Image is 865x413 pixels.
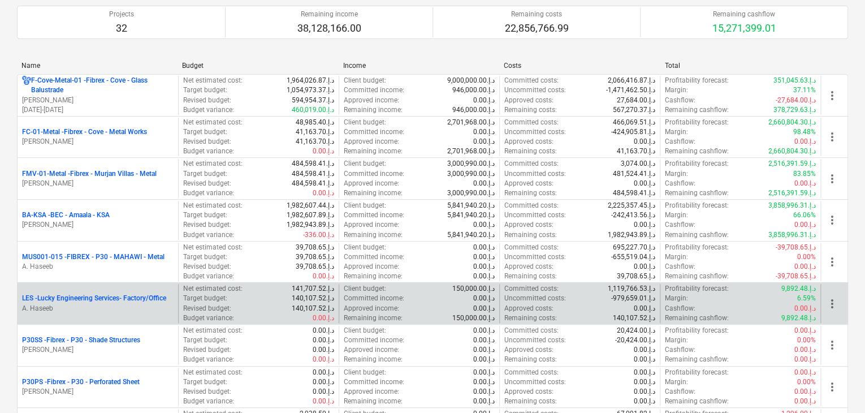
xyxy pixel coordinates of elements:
p: [PERSON_NAME] [22,387,174,397]
p: Remaining cashflow : [665,230,729,240]
p: 2,516,391.59د.إ.‏ [768,159,816,169]
div: Budget [182,62,334,70]
p: P30PS - Fibrex - P30 - Perforated Sheet [22,377,140,387]
p: 0.00د.إ.‏ [634,355,655,364]
p: 0.00د.إ.‏ [794,304,816,313]
p: Approved income : [344,220,399,230]
p: Revised budget : [183,262,231,272]
p: Committed costs : [504,118,559,127]
p: FMV-01-Metal - Fibrex - Murjan Villas - Metal [22,169,157,179]
p: 0.00د.إ.‏ [634,262,655,272]
p: Margin : [665,127,688,137]
p: 0.00د.إ.‏ [473,127,495,137]
p: 39,708.65د.إ.‏ [617,272,655,281]
p: Committed costs : [504,326,559,335]
span: more_vert [825,89,839,102]
p: Revised budget : [183,387,231,397]
p: Committed income : [344,210,404,220]
p: Profitability forecast : [665,76,729,85]
p: Client budget : [344,76,386,85]
p: Committed costs : [504,284,559,294]
p: 38,128,166.00 [297,21,361,35]
p: 2,066,416.87د.إ.‏ [608,76,655,85]
div: Total [665,62,816,70]
p: Remaining cashflow : [665,188,729,198]
p: 39,708.65د.إ.‏ [296,252,334,262]
p: Remaining costs : [504,147,557,156]
p: Budget variance : [183,355,234,364]
p: 946,000.00د.إ.‏ [452,105,495,115]
p: 15,271,399.01 [712,21,776,35]
p: Committed costs : [504,76,559,85]
p: 98.48% [793,127,816,137]
p: 0.00د.إ.‏ [313,397,334,406]
p: 39,708.65د.إ.‏ [296,262,334,272]
p: Cashflow : [665,304,695,313]
p: Uncommitted costs : [504,127,566,137]
p: Approved costs : [504,304,553,313]
p: 0.00د.إ.‏ [313,368,334,377]
p: 39,708.65د.إ.‏ [296,243,334,252]
p: Remaining costs : [504,230,557,240]
p: 0.00د.إ.‏ [473,272,495,281]
p: Margin : [665,169,688,179]
p: Committed costs : [504,159,559,169]
p: -336.00د.إ.‏ [303,230,334,240]
p: Remaining income : [344,147,403,156]
p: 0.00د.إ.‏ [634,368,655,377]
p: 351,045.63د.إ.‏ [773,76,816,85]
p: -655,519.04د.إ.‏ [611,252,655,262]
p: Net estimated cost : [183,284,243,294]
p: 0.00د.إ.‏ [634,179,655,188]
p: 3,858,996.31د.إ.‏ [768,230,816,240]
p: 1,982,607.89د.إ.‏ [287,210,334,220]
p: 695,227.70د.إ.‏ [613,243,655,252]
p: Revised budget : [183,345,231,355]
p: Margin : [665,294,688,303]
p: Net estimated cost : [183,159,243,169]
p: Budget variance : [183,313,234,323]
p: 0.00د.إ.‏ [794,220,816,230]
p: 484,598.41د.إ.‏ [613,188,655,198]
p: 5,841,940.20د.إ.‏ [447,230,495,240]
p: Approved income : [344,96,399,105]
p: Profitability forecast : [665,326,729,335]
p: -39,708.65د.إ.‏ [776,243,816,252]
p: Profitability forecast : [665,284,729,294]
p: Remaining cashflow [712,10,776,19]
span: more_vert [825,172,839,186]
p: Committed income : [344,127,404,137]
p: Client budget : [344,243,386,252]
p: 2,701,968.00د.إ.‏ [447,118,495,127]
p: -39,708.65د.إ.‏ [776,272,816,281]
p: 2,516,391.59د.إ.‏ [768,188,816,198]
p: Remaining costs [505,10,569,19]
p: A. Haseeb [22,262,174,272]
p: [DATE] - [DATE] [22,105,174,115]
p: Remaining costs : [504,272,557,281]
p: Budget variance : [183,188,234,198]
p: 0.00د.إ.‏ [794,326,816,335]
p: 0.00د.إ.‏ [313,147,334,156]
p: 0.00د.إ.‏ [473,96,495,105]
p: Remaining costs : [504,355,557,364]
p: Approved costs : [504,220,553,230]
p: Profitability forecast : [665,159,729,169]
p: 0.00د.إ.‏ [634,387,655,397]
div: FC-01-Metal -Fibrex - Cove - Metal Works[PERSON_NAME] [22,127,174,147]
p: 0.00د.إ.‏ [473,345,495,355]
p: Margin : [665,377,688,387]
p: 66.06% [793,210,816,220]
p: Approved costs : [504,345,553,355]
p: Committed costs : [504,243,559,252]
p: 1,054,973.37د.إ.‏ [287,85,334,95]
div: Name [21,62,173,70]
p: 0.00د.إ.‏ [473,377,495,387]
p: Remaining income : [344,272,403,281]
p: Approved income : [344,345,399,355]
p: Target budget : [183,252,227,262]
p: Profitability forecast : [665,201,729,210]
p: F-Cove-Metal-01 - Fibrex - Cove - Glass Balustrade [31,76,174,95]
p: 2,701,968.00د.إ.‏ [447,147,495,156]
p: 9,000,000.00د.إ.‏ [447,76,495,85]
